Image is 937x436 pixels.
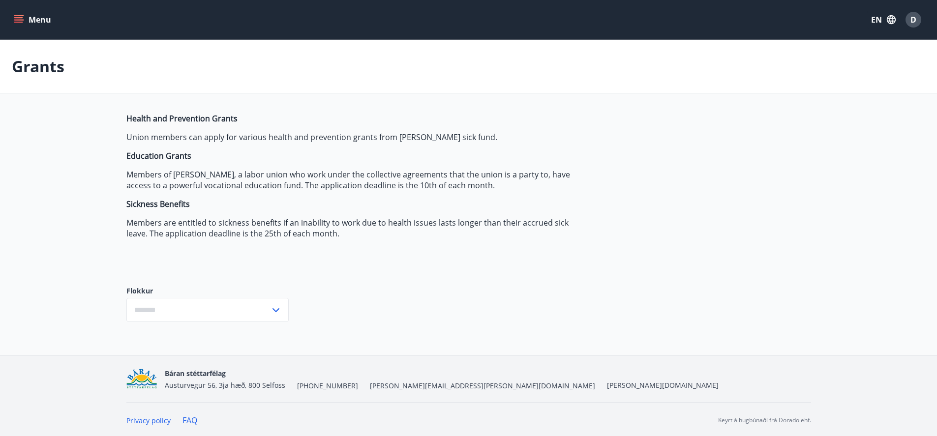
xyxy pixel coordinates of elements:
[297,381,358,391] span: [PHONE_NUMBER]
[126,150,191,161] strong: Education Grants
[126,169,591,191] p: Members of [PERSON_NAME], a labor union who work under the collective agreements that the union i...
[165,369,226,378] span: Báran stéttarfélag
[182,415,197,426] a: FAQ
[12,56,64,77] p: Grants
[12,11,55,29] button: menu
[126,132,591,143] p: Union members can apply for various health and prevention grants from [PERSON_NAME] sick fund.
[718,416,811,425] p: Keyrt á hugbúnaði frá Dorado ehf.
[126,199,190,209] strong: Sickness Benefits
[607,380,719,390] a: [PERSON_NAME][DOMAIN_NAME]
[126,416,171,425] a: Privacy policy
[126,217,591,239] p: Members are entitled to sickness benefits if an inability to work due to health issues lasts long...
[126,113,238,124] strong: Health and Prevention Grants
[126,286,289,296] label: Flokkur
[910,14,916,25] span: D
[867,11,900,29] button: EN
[126,369,157,390] img: Bz2lGXKH3FXEIQKvoQ8VL0Fr0uCiWgfgA3I6fSs8.png
[370,381,595,391] span: [PERSON_NAME][EMAIL_ADDRESS][PERSON_NAME][DOMAIN_NAME]
[165,380,285,390] span: Austurvegur 56, 3ja hæð, 800 Selfoss
[902,8,925,31] button: D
